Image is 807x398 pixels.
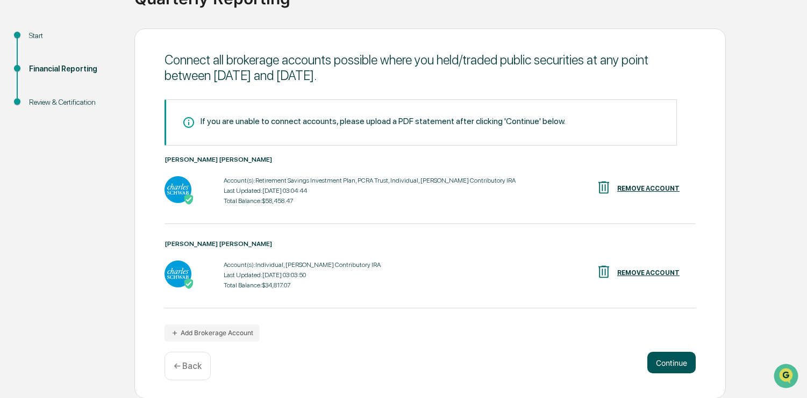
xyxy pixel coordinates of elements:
img: REMOVE ACCOUNT [596,179,612,196]
div: Start [29,30,117,41]
button: Start new chat [183,85,196,98]
div: 🗄️ [78,136,87,145]
div: 🔎 [11,157,19,165]
a: 🗄️Attestations [74,131,138,150]
img: REMOVE ACCOUNT [596,264,612,280]
div: Start new chat [37,82,176,93]
img: Charles Schwab - Active [165,176,191,203]
img: 1746055101610-c473b297-6a78-478c-a979-82029cc54cd1 [11,82,30,102]
span: Attestations [89,135,133,146]
img: Active [183,278,194,289]
div: [PERSON_NAME] [PERSON_NAME] [165,240,696,248]
div: Total Balance: $58,458.47 [224,197,516,205]
p: How can we help? [11,23,196,40]
img: Charles Schwab - Active [165,260,191,287]
div: Financial Reporting [29,63,117,75]
div: Account(s): Retirement Savings Investment Plan, PCRA Trust, Individual, [PERSON_NAME] Contributor... [224,177,516,184]
span: Pylon [107,182,130,190]
button: Add Brokerage Account [165,324,260,342]
div: We're available if you need us! [37,93,136,102]
div: If you are unable to connect accounts, please upload a PDF statement after clicking 'Continue' be... [201,116,566,126]
span: Data Lookup [22,156,68,167]
img: Active [183,194,194,205]
div: REMOVE ACCOUNT [617,185,680,192]
div: REMOVE ACCOUNT [617,269,680,277]
div: 🖐️ [11,136,19,145]
div: Review & Certification [29,97,117,108]
iframe: Open customer support [773,363,802,392]
div: Connect all brokerage accounts possible where you held/traded public securities at any point betw... [165,52,696,83]
div: [PERSON_NAME] [PERSON_NAME] [165,156,696,163]
div: Last Updated: [DATE] 03:04:44 [224,187,516,194]
span: Preclearance [22,135,69,146]
a: Powered byPylon [76,182,130,190]
div: Last Updated: [DATE] 03:03:50 [224,271,381,279]
a: 🖐️Preclearance [6,131,74,150]
a: 🔎Data Lookup [6,151,72,171]
p: ← Back [174,361,202,371]
div: Total Balance: $34,817.07 [224,281,381,289]
div: Account(s): Individual, [PERSON_NAME] Contributory IRA [224,261,381,269]
button: Continue [647,352,696,373]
